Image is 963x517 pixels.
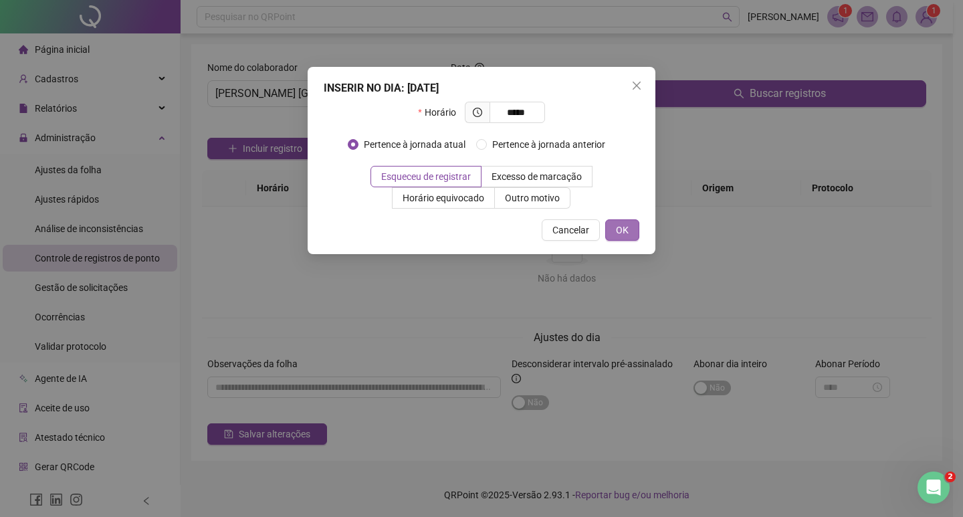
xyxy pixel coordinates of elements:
span: Horário equivocado [403,193,484,203]
label: Horário [418,102,464,123]
div: INSERIR NO DIA : [DATE] [324,80,639,96]
span: Esqueceu de registrar [381,171,471,182]
span: Cancelar [552,223,589,237]
span: close [631,80,642,91]
span: Outro motivo [505,193,560,203]
button: OK [605,219,639,241]
iframe: Intercom live chat [918,472,950,504]
button: Close [626,75,647,96]
button: Cancelar [542,219,600,241]
span: 2 [945,472,956,482]
span: Excesso de marcação [492,171,582,182]
span: clock-circle [473,108,482,117]
span: Pertence à jornada atual [358,137,471,152]
span: OK [616,223,629,237]
span: Pertence à jornada anterior [487,137,611,152]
